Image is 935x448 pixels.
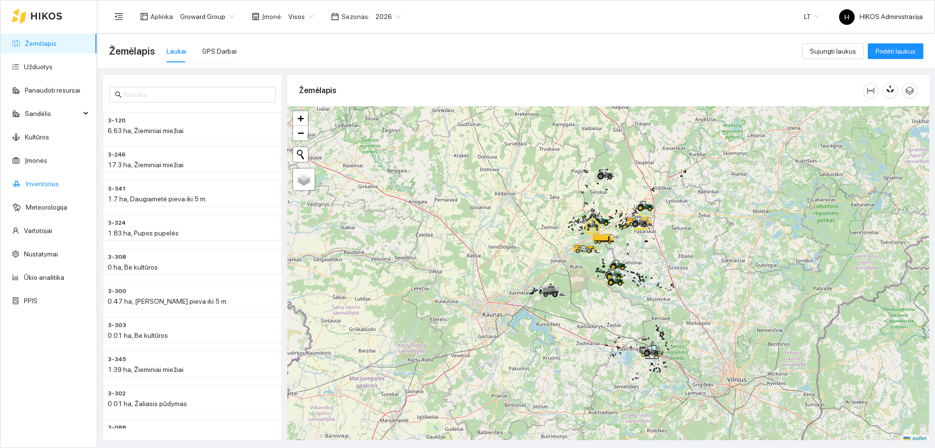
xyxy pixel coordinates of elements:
[115,91,122,98] span: search
[868,43,923,59] button: Pridėti laukus
[202,46,237,57] div: GPS Darbai
[108,423,126,432] span: 3-088
[802,43,864,59] button: Sujungti laukus
[839,13,923,20] span: HIKOS Administracija
[108,389,126,398] span: 3-302
[108,229,179,237] span: 1.83 ha, Pupos pupelės
[108,161,184,169] span: 17.3 ha, Žieminiai miežiai
[802,47,864,55] a: Sujungti laukus
[108,297,228,305] span: 0.47 ha, [PERSON_NAME] pieva iki 5 m.
[293,126,308,140] a: Zoom out
[108,184,126,194] span: 3-341
[140,13,148,20] span: layout
[109,43,155,59] span: Žemėlapis
[108,331,168,339] span: 0.01 ha, Be kultūros
[26,203,67,211] a: Meteorologija
[293,147,308,162] button: Initiate a new search
[876,46,916,57] span: Pridėti laukus
[25,156,47,164] a: Įmonės
[299,77,863,104] div: Žemėlapis
[108,263,158,271] span: 0 ha, Be kultūros
[903,435,927,442] a: Leaflet
[24,273,64,281] a: Ūkio analitika
[108,355,126,364] span: 3-345
[108,116,126,125] span: 3-120
[868,47,923,55] a: Pridėti laukus
[180,9,234,24] span: Groward Group
[108,127,184,135] span: 6.63 ha, Žieminiai miežiai
[114,12,123,21] span: menu-fold
[341,11,370,22] span: Sezonas :
[25,86,80,94] a: Panaudoti resursai
[375,9,401,24] span: 2026
[108,150,126,159] span: 3-246
[124,89,270,100] input: Paieška
[150,11,174,22] span: Aplinka :
[25,133,49,141] a: Kultūros
[108,287,126,296] span: 3-300
[108,218,126,228] span: 3-324
[844,9,849,25] span: H
[108,321,126,330] span: 3-303
[804,9,820,24] span: LT
[863,87,878,95] span: column-width
[25,39,56,47] a: Žemėlapis
[108,366,184,373] span: 1.39 ha, Žieminiai miežiai
[288,9,314,24] span: Visos
[25,104,80,123] span: Sandėlis
[331,13,339,20] span: calendar
[24,63,53,71] a: Užduotys
[293,111,308,126] a: Zoom in
[293,169,315,190] a: Layers
[24,250,58,258] a: Nustatymai
[167,46,187,57] div: Laukai
[26,180,59,188] a: Inventorius
[810,46,856,57] span: Sujungti laukus
[252,13,260,20] span: shop
[108,400,187,408] span: 0.01 ha, Žaliasis pūdymas
[24,227,52,234] a: Vartotojai
[298,127,304,139] span: −
[863,83,879,98] button: column-width
[108,253,126,262] span: 3-308
[298,112,304,124] span: +
[24,297,37,305] a: PPIS
[108,195,207,203] span: 1.7 ha, Daugiametė pieva iki 5 m.
[109,7,129,26] button: menu-fold
[262,11,282,22] span: Įmonė :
